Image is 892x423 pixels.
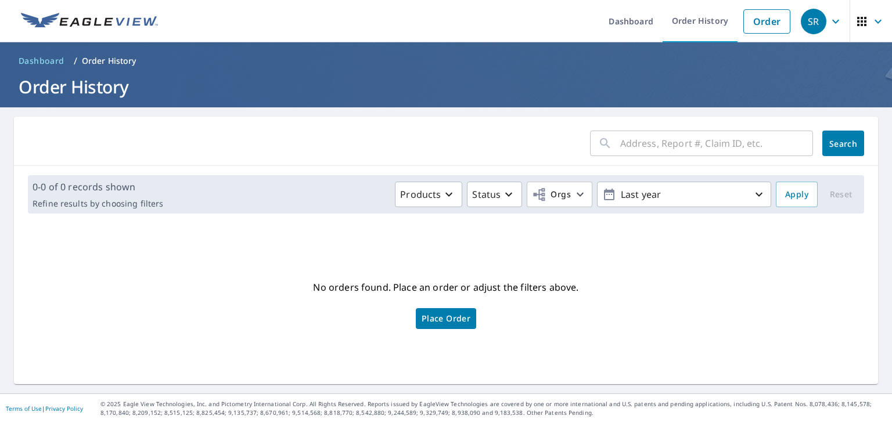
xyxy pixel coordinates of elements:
a: Terms of Use [6,404,42,413]
span: Orgs [532,187,571,202]
p: | [6,405,83,412]
img: EV Logo [21,13,158,30]
button: Apply [776,182,818,207]
a: Order [743,9,790,34]
span: Apply [785,187,808,202]
button: Products [395,182,462,207]
p: Status [472,187,501,201]
p: Order History [82,55,136,67]
span: Place Order [422,316,470,321]
p: No orders found. Place an order or adjust the filters above. [313,278,578,297]
span: Dashboard [19,55,64,67]
p: Last year [616,185,752,205]
p: Products [400,187,441,201]
button: Last year [597,182,771,207]
nav: breadcrumb [14,52,878,70]
a: Place Order [416,308,476,329]
span: Search [832,138,855,149]
p: Refine results by choosing filters [33,198,163,209]
li: / [74,54,77,68]
a: Privacy Policy [45,404,83,413]
input: Address, Report #, Claim ID, etc. [620,127,813,160]
div: SR [801,9,826,34]
button: Orgs [527,182,592,207]
p: © 2025 Eagle View Technologies, Inc. and Pictometry International Corp. All Rights Reserved. Repo... [100,400,886,417]
h1: Order History [14,75,878,99]
p: 0-0 of 0 records shown [33,180,163,194]
button: Search [822,131,864,156]
button: Status [467,182,522,207]
a: Dashboard [14,52,69,70]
